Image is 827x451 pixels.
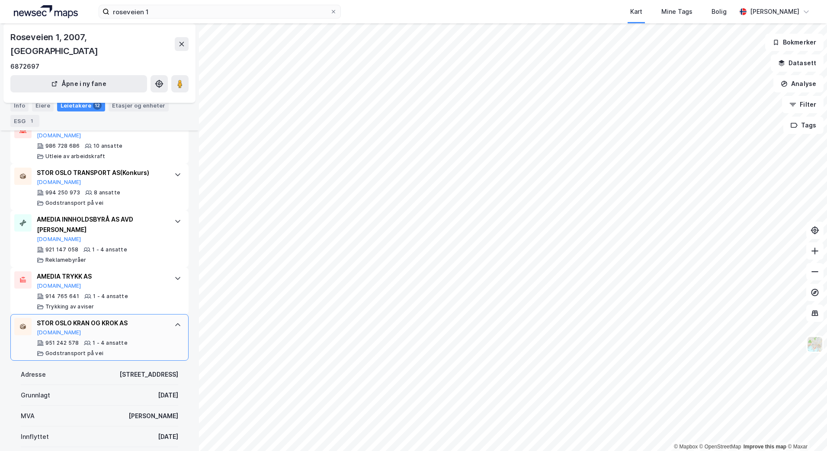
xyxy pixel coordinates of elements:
button: [DOMAIN_NAME] [37,179,81,186]
div: 8 ansatte [94,189,120,196]
div: Eiere [32,99,54,111]
button: [DOMAIN_NAME] [37,283,81,289]
div: AMEDIA INNHOLDSBYRÅ AS AVD [PERSON_NAME] [37,214,166,235]
div: Adresse [21,369,46,380]
div: 994 250 973 [45,189,80,196]
div: [DATE] [158,390,178,400]
div: 951 242 578 [45,340,79,346]
div: 921 147 058 [45,246,78,253]
div: Godstransport på vei [45,350,103,357]
div: Grunnlagt [21,390,50,400]
div: 12 [93,101,102,110]
button: Tags [783,117,824,134]
button: Filter [782,96,824,113]
div: 1 [27,117,36,125]
button: [DOMAIN_NAME] [37,132,81,139]
div: ESG [10,115,39,127]
div: MVA [21,411,35,421]
img: Z [807,336,823,353]
div: Innflyttet [21,432,49,442]
div: STOR OSLO KRAN OG KROK AS [37,318,166,328]
a: Mapbox [674,444,698,450]
div: Trykking av aviser [45,303,94,310]
div: 1 - 4 ansatte [93,293,128,300]
iframe: Chat Widget [784,410,827,451]
button: [DOMAIN_NAME] [37,236,81,243]
div: Info [10,99,29,111]
button: Analyse [773,75,824,92]
a: Improve this map [744,444,786,450]
div: [STREET_ADDRESS] [119,369,178,380]
div: 10 ansatte [93,143,122,149]
div: Leietakere [57,99,105,111]
button: Datasett [771,54,824,72]
div: 1 - 4 ansatte [92,246,127,253]
button: Åpne i ny fane [10,75,147,92]
button: [DOMAIN_NAME] [37,329,81,336]
div: [DATE] [158,432,178,442]
div: Kontrollprogram for chat [784,410,827,451]
div: Kart [630,6,642,17]
div: 6872697 [10,61,39,72]
div: 914 765 641 [45,293,79,300]
input: Søk på adresse, matrikkel, gårdeiere, leietakere eller personer [109,5,330,18]
div: Utleie av arbeidskraft [45,153,105,160]
div: Mine Tags [661,6,692,17]
div: Bolig [712,6,727,17]
button: Bokmerker [765,34,824,51]
div: Godstransport på vei [45,200,103,206]
div: Reklamebyråer [45,257,87,264]
img: logo.a4113a55bc3d86da70a041830d287a7e.svg [14,5,78,18]
a: OpenStreetMap [699,444,741,450]
div: 986 728 686 [45,143,80,149]
div: [PERSON_NAME] [128,411,178,421]
div: STOR OSLO TRANSPORT AS (Konkurs) [37,168,166,178]
div: AMEDIA TRYKK AS [37,271,166,282]
div: Roseveien 1, 2007, [GEOGRAPHIC_DATA] [10,30,175,58]
div: 1 - 4 ansatte [93,340,128,346]
div: Etasjer og enheter [112,102,165,109]
div: [PERSON_NAME] [750,6,799,17]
